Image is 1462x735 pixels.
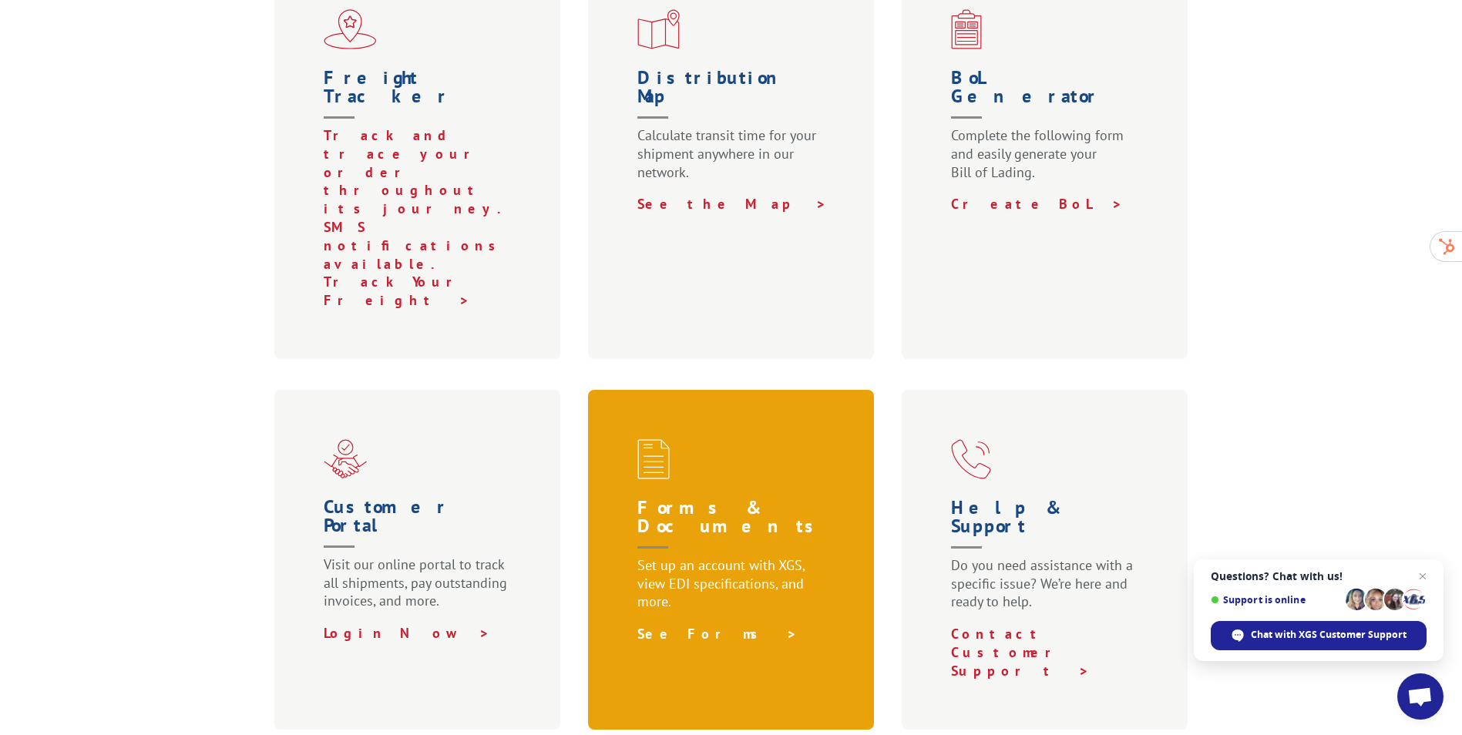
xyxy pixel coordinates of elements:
a: Login Now > [324,624,490,642]
span: Support is online [1211,594,1340,606]
a: Create BoL > [951,195,1123,213]
span: Chat with XGS Customer Support [1211,621,1427,650]
h1: Freight Tracker [324,69,518,126]
img: xgs-icon-distribution-map-red [637,9,680,49]
a: See Forms > [637,625,798,643]
h1: Distribution Map [637,69,832,126]
a: Track Your Freight > [324,273,474,309]
a: Contact Customer Support > [951,625,1090,680]
h1: Forms & Documents [637,498,832,556]
img: xgs-icon-partner-red (1) [324,439,367,478]
img: xgs-icon-credit-financing-forms-red [637,439,670,479]
p: Do you need assistance with a specific issue? We’re here and ready to help. [951,556,1145,625]
p: Visit our online portal to track all shipments, pay outstanding invoices, and more. [324,555,518,624]
img: xgs-icon-bo-l-generator-red [951,9,982,49]
a: Open chat [1397,673,1444,720]
h1: Help & Support [951,498,1145,556]
a: Freight Tracker Track and trace your order throughout its journey. SMS notifications available. [324,69,518,273]
h1: Customer Portal [324,498,518,555]
img: xgs-icon-help-and-support-red [951,439,991,479]
a: See the Map > [637,195,827,213]
h1: BoL Generator [951,69,1145,126]
img: xgs-icon-flagship-distribution-model-red [324,9,377,49]
span: Chat with XGS Customer Support [1251,628,1407,642]
span: Questions? Chat with us! [1211,570,1427,582]
p: Calculate transit time for your shipment anywhere in our network. [637,126,832,195]
p: Complete the following form and easily generate your Bill of Lading. [951,126,1145,195]
p: Set up an account with XGS, view EDI specifications, and more. [637,556,832,625]
p: Track and trace your order throughout its journey. SMS notifications available. [324,126,518,273]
